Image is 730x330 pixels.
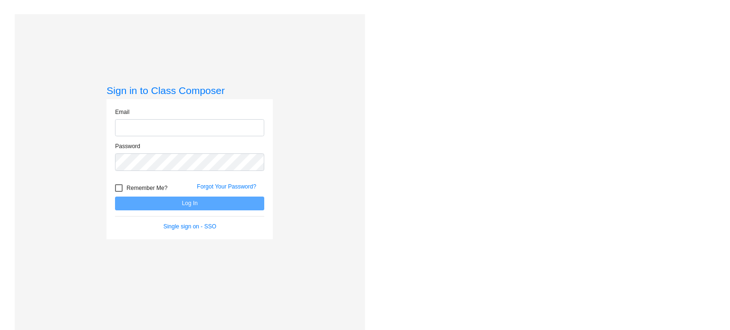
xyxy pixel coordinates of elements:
[106,85,273,96] h3: Sign in to Class Composer
[115,108,129,116] label: Email
[163,223,216,230] a: Single sign on - SSO
[126,182,167,194] span: Remember Me?
[115,197,264,210] button: Log In
[115,142,140,151] label: Password
[197,183,256,190] a: Forgot Your Password?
